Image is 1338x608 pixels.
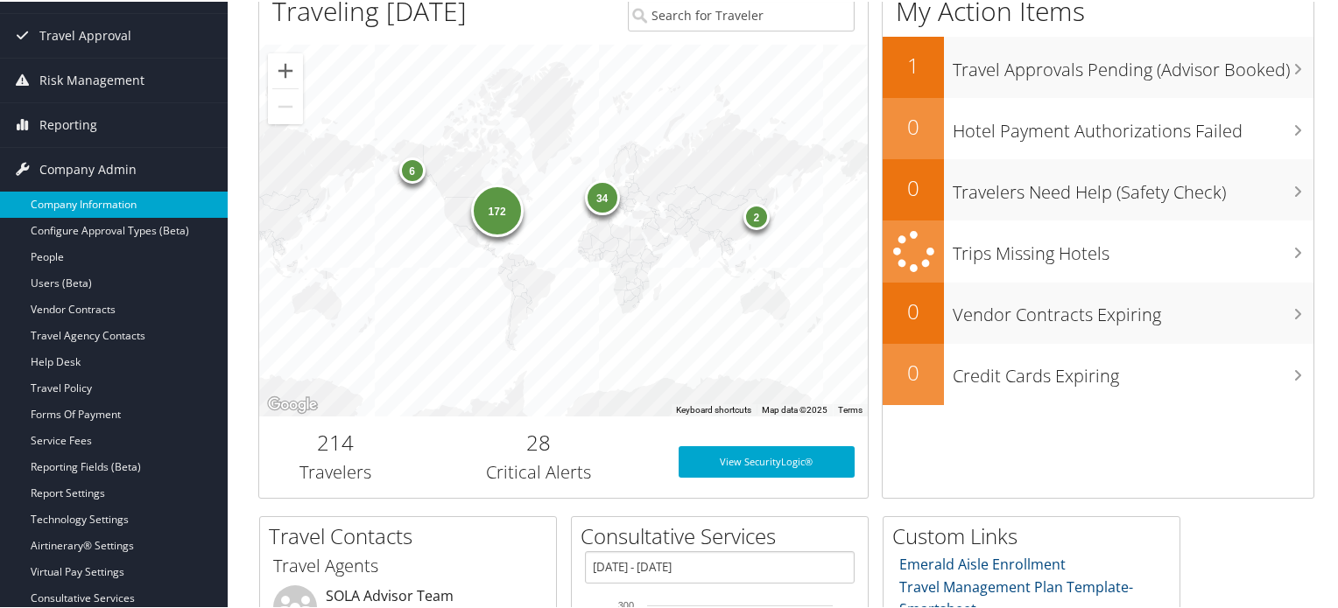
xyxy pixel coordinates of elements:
[883,295,944,325] h2: 0
[953,292,1313,325] h3: Vendor Contracts Expiring
[268,52,303,87] button: Zoom in
[470,183,523,235] div: 172
[883,219,1313,281] a: Trips Missing Hotels
[268,87,303,122] button: Zoom out
[883,342,1313,403] a: 0Credit Cards Expiring
[892,520,1180,549] h2: Custom Links
[953,47,1313,80] h3: Travel Approvals Pending (Advisor Booked)
[269,520,556,549] h2: Travel Contacts
[838,403,863,413] a: Terms (opens in new tab)
[883,35,1313,96] a: 1Travel Approvals Pending (Advisor Booked)
[883,281,1313,342] a: 0Vendor Contracts Expiring
[883,49,944,79] h2: 1
[39,12,131,56] span: Travel Approval
[953,353,1313,387] h3: Credit Cards Expiring
[883,356,944,386] h2: 0
[883,96,1313,157] a: 0Hotel Payment Authorizations Failed
[273,552,543,577] h3: Travel Agents
[39,101,97,145] span: Reporting
[883,110,944,140] h2: 0
[676,402,751,415] button: Keyboard shortcuts
[679,444,856,476] a: View SecurityLogic®
[39,57,144,101] span: Risk Management
[398,156,425,182] div: 6
[264,392,321,415] a: Open this area in Google Maps (opens a new window)
[762,403,827,413] span: Map data ©2025
[272,426,398,456] h2: 214
[272,458,398,483] h3: Travelers
[581,520,868,549] h2: Consultative Services
[883,171,944,201] h2: 0
[953,231,1313,264] h3: Trips Missing Hotels
[953,170,1313,203] h3: Travelers Need Help (Safety Check)
[264,392,321,415] img: Google
[899,553,1066,572] a: Emerald Aisle Enrollment
[425,458,652,483] h3: Critical Alerts
[883,157,1313,219] a: 0Travelers Need Help (Safety Check)
[39,146,137,190] span: Company Admin
[953,108,1313,142] h3: Hotel Payment Authorizations Failed
[743,202,769,228] div: 2
[584,178,619,213] div: 34
[425,426,652,456] h2: 28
